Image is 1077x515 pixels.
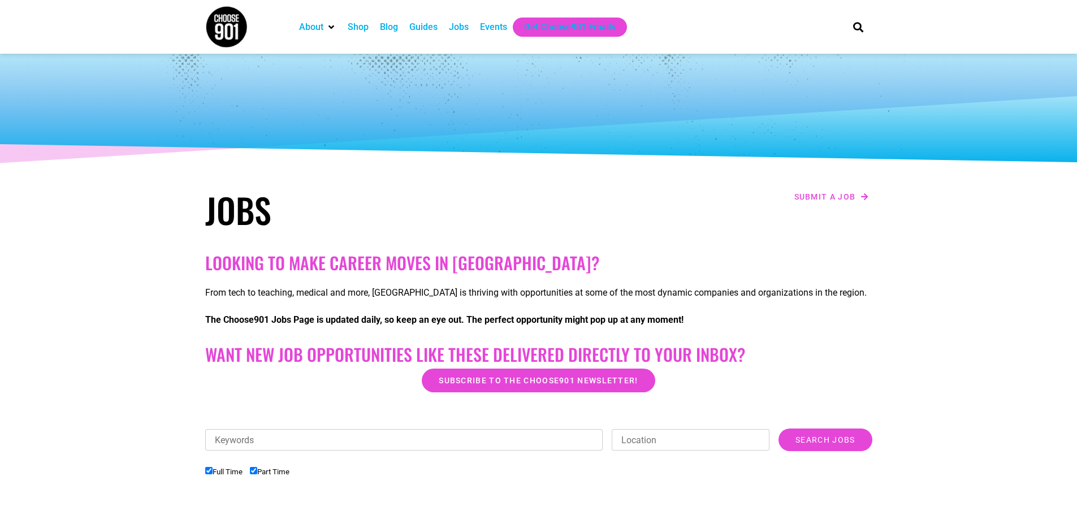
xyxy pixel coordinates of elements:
[205,253,872,273] h2: Looking to make career moves in [GEOGRAPHIC_DATA]?
[449,20,469,34] a: Jobs
[791,189,872,204] a: Submit a job
[439,376,638,384] span: Subscribe to the Choose901 newsletter!
[250,468,289,476] label: Part Time
[849,18,867,36] div: Search
[348,20,369,34] a: Shop
[422,369,655,392] a: Subscribe to the Choose901 newsletter!
[205,429,603,451] input: Keywords
[205,189,533,230] h1: Jobs
[293,18,834,37] nav: Main nav
[380,20,398,34] a: Blog
[778,429,872,451] input: Search Jobs
[293,18,342,37] div: About
[524,20,616,34] a: Get Choose901 Emails
[250,467,257,474] input: Part Time
[612,429,769,451] input: Location
[299,20,323,34] a: About
[205,344,872,365] h2: Want New Job Opportunities like these Delivered Directly to your Inbox?
[205,468,243,476] label: Full Time
[205,314,684,325] strong: The Choose901 Jobs Page is updated daily, so keep an eye out. The perfect opportunity might pop u...
[409,20,438,34] a: Guides
[205,286,872,300] p: From tech to teaching, medical and more, [GEOGRAPHIC_DATA] is thriving with opportunities at some...
[205,467,213,474] input: Full Time
[794,193,856,201] span: Submit a job
[480,20,507,34] a: Events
